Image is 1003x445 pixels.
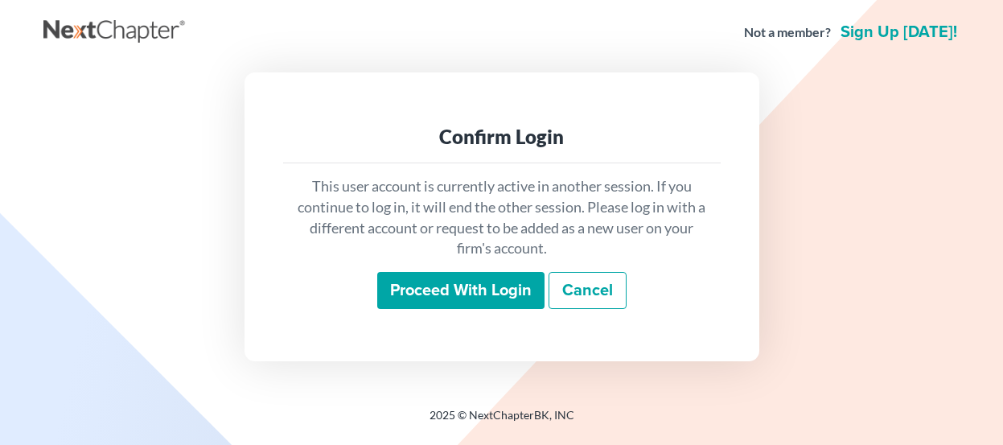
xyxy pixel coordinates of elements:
div: 2025 © NextChapterBK, INC [43,407,960,436]
strong: Not a member? [744,23,831,42]
a: Cancel [549,272,627,309]
a: Sign up [DATE]! [837,24,960,40]
input: Proceed with login [377,272,545,309]
p: This user account is currently active in another session. If you continue to log in, it will end ... [296,176,708,259]
div: Confirm Login [296,124,708,150]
